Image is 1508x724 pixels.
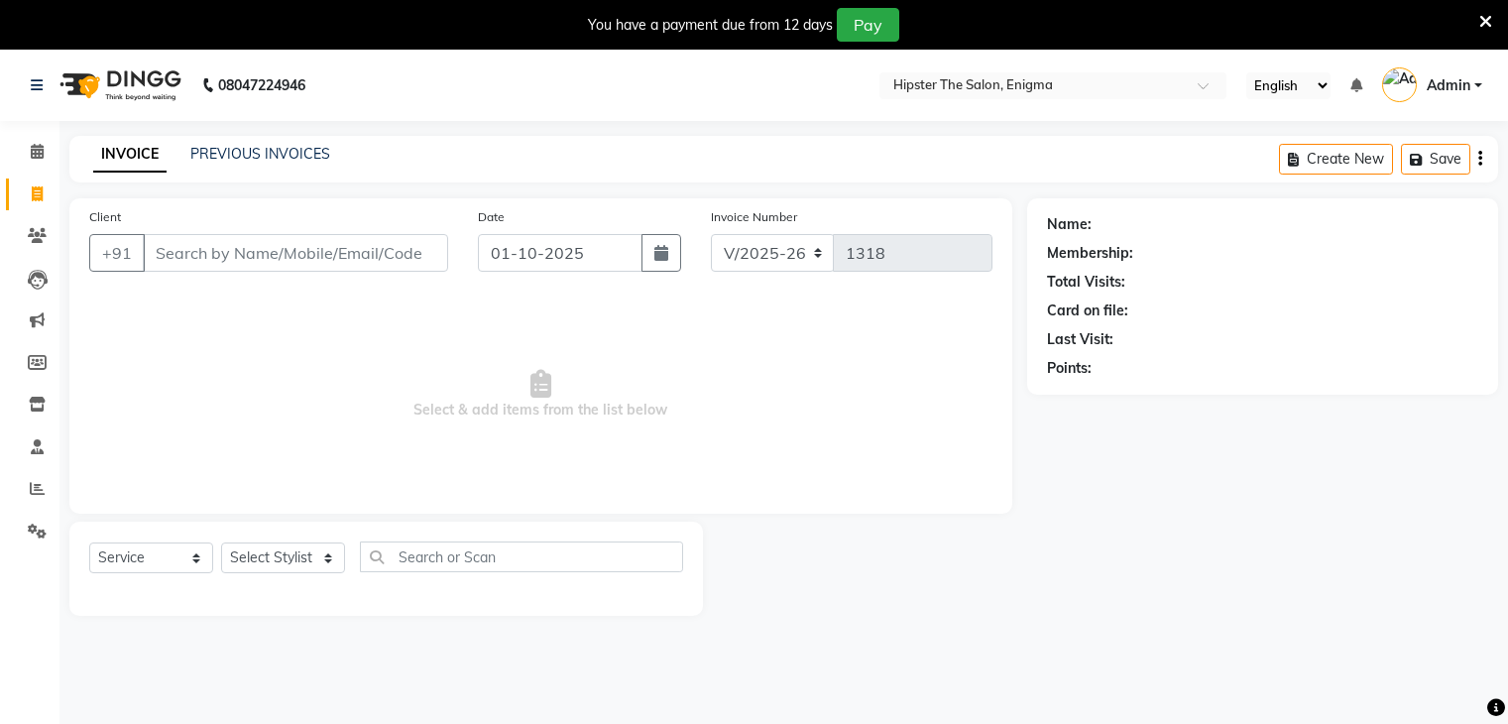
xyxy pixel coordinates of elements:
[1047,272,1125,293] div: Total Visits:
[218,58,305,113] b: 08047224946
[1047,329,1113,350] div: Last Visit:
[1047,301,1128,321] div: Card on file:
[1427,75,1470,96] span: Admin
[93,137,167,173] a: INVOICE
[89,208,121,226] label: Client
[190,145,330,163] a: PREVIOUS INVOICES
[89,234,145,272] button: +91
[89,296,992,494] span: Select & add items from the list below
[1047,243,1133,264] div: Membership:
[588,15,833,36] div: You have a payment due from 12 days
[1047,214,1092,235] div: Name:
[360,542,683,572] input: Search or Scan
[1047,358,1092,379] div: Points:
[143,234,448,272] input: Search by Name/Mobile/Email/Code
[1279,144,1393,175] button: Create New
[1382,67,1417,102] img: Admin
[478,208,505,226] label: Date
[837,8,899,42] button: Pay
[51,58,186,113] img: logo
[711,208,797,226] label: Invoice Number
[1401,144,1470,175] button: Save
